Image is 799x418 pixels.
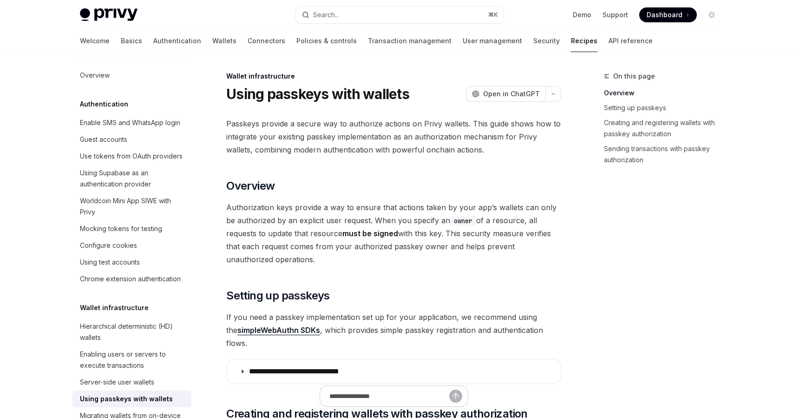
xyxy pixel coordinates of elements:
[80,8,138,21] img: light logo
[80,117,180,128] div: Enable SMS and WhatsApp login
[604,86,727,100] a: Overview
[603,10,628,20] a: Support
[212,30,236,52] a: Wallets
[72,114,191,131] a: Enable SMS and WhatsApp login
[80,167,186,190] div: Using Supabase as an authentication provider
[248,30,285,52] a: Connectors
[72,220,191,237] a: Mocking tokens for testing
[72,254,191,271] a: Using test accounts
[72,237,191,254] a: Configure cookies
[72,391,191,407] a: Using passkeys with wallets
[450,216,476,226] code: owner
[80,195,186,218] div: Worldcoin Mini App SIWE with Privy
[571,30,597,52] a: Recipes
[613,71,655,82] span: On this page
[80,273,181,285] div: Chrome extension authentication
[72,318,191,346] a: Hierarchical deterministic (HD) wallets
[80,223,162,234] div: Mocking tokens for testing
[72,148,191,165] a: Use tokens from OAuth providers
[226,288,330,303] span: Setting up passkeys
[237,325,320,335] a: simpleWebAuthn SDKs
[604,115,727,141] a: Creating and registering wallets with passkey authorization
[80,302,149,313] h5: Wallet infrastructure
[80,134,127,145] div: Guest accounts
[647,10,682,20] span: Dashboard
[639,7,697,22] a: Dashboard
[296,30,357,52] a: Policies & controls
[313,9,339,20] div: Search...
[80,321,186,343] div: Hierarchical deterministic (HD) wallets
[80,393,173,405] div: Using passkeys with wallets
[226,179,275,193] span: Overview
[226,86,409,102] h1: Using passkeys with wallets
[72,346,191,374] a: Enabling users or servers to execute transactions
[342,229,398,238] strong: must be signed
[226,311,561,350] span: If you need a passkey implementation set up for your application, we recommend using the , which ...
[80,240,137,251] div: Configure cookies
[463,30,522,52] a: User management
[488,11,498,19] span: ⌘ K
[72,131,191,148] a: Guest accounts
[609,30,653,52] a: API reference
[72,374,191,391] a: Server-side user wallets
[80,99,128,110] h5: Authentication
[80,151,183,162] div: Use tokens from OAuth providers
[80,30,110,52] a: Welcome
[72,165,191,192] a: Using Supabase as an authentication provider
[226,72,561,81] div: Wallet infrastructure
[226,201,561,266] span: Authorization keys provide a way to ensure that actions taken by your app’s wallets can only be a...
[226,117,561,156] span: Passkeys provide a secure way to authorize actions on Privy wallets. This guide shows how to inte...
[604,141,727,167] a: Sending transactions with passkey authorization
[368,30,452,52] a: Transaction management
[295,7,504,23] button: Search...⌘K
[72,271,191,287] a: Chrome extension authentication
[466,86,545,102] button: Open in ChatGPT
[533,30,560,52] a: Security
[573,10,591,20] a: Demo
[80,257,140,268] div: Using test accounts
[80,70,110,81] div: Overview
[483,89,540,99] span: Open in ChatGPT
[449,390,462,403] button: Send message
[704,7,719,22] button: Toggle dark mode
[121,30,142,52] a: Basics
[604,100,727,115] a: Setting up passkeys
[72,192,191,220] a: Worldcoin Mini App SIWE with Privy
[80,377,154,388] div: Server-side user wallets
[80,349,186,371] div: Enabling users or servers to execute transactions
[72,67,191,84] a: Overview
[153,30,201,52] a: Authentication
